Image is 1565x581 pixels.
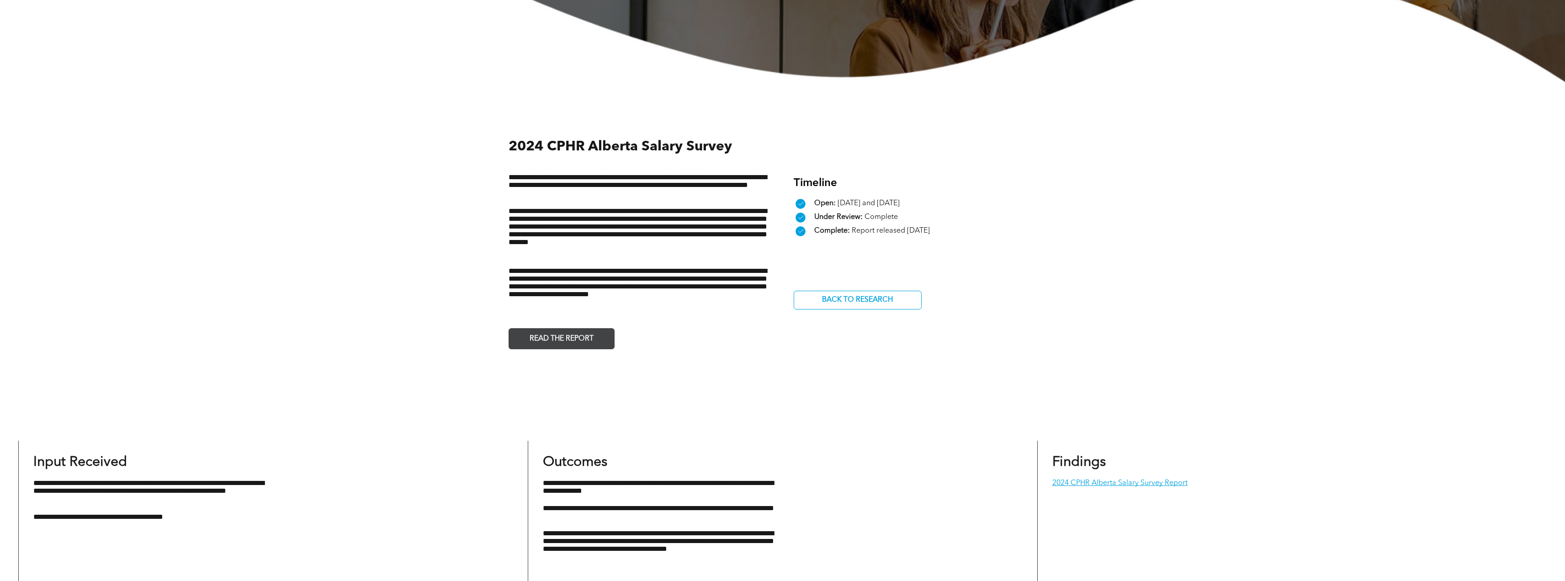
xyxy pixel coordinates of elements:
[509,328,615,349] a: READ THE REPORT
[814,227,850,235] span: Complete:
[865,213,898,221] span: Complete
[814,213,863,221] span: Under Review:
[852,227,930,235] span: Report released [DATE]
[1052,480,1188,487] a: 2024 CPHR Alberta Salary Survey Report
[509,140,732,154] span: 2024 CPHR Alberta Salary Survey
[794,178,837,189] span: Timeline
[33,455,127,469] span: Input Received
[814,200,836,207] span: Open:
[819,291,896,309] span: BACK TO RESEARCH
[543,455,607,469] span: Outcomes
[1052,455,1106,469] span: Findings
[526,330,597,348] span: READ THE REPORT
[794,291,922,309] a: BACK TO RESEARCH
[838,200,900,207] span: [DATE] and [DATE]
